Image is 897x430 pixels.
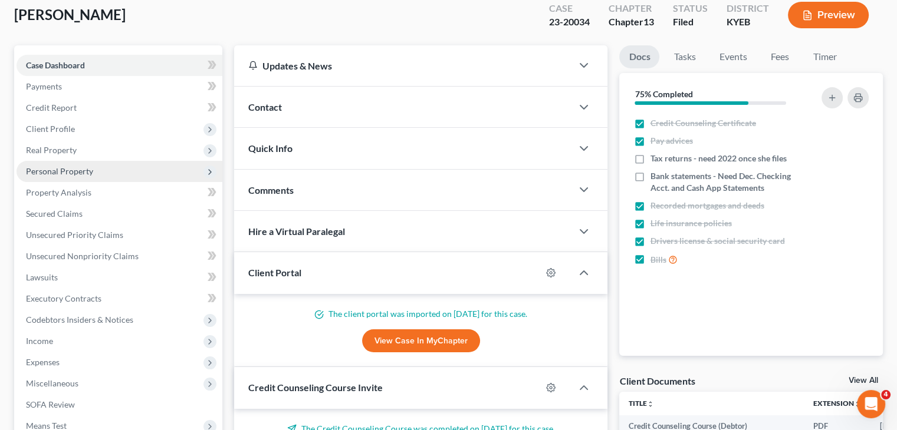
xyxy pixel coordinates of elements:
[17,76,222,97] a: Payments
[788,2,869,28] button: Preview
[26,209,83,219] span: Secured Claims
[650,117,755,129] span: Credit Counseling Certificate
[26,399,75,409] span: SOFA Review
[17,182,222,203] a: Property Analysis
[803,45,846,68] a: Timer
[635,89,692,99] strong: 75% Completed
[17,246,222,267] a: Unsecured Nonpriority Claims
[813,399,861,408] a: Extensionunfold_more
[26,145,77,155] span: Real Property
[650,153,786,164] span: Tax returns - need 2022 once she files
[248,308,593,320] p: The client portal was imported on [DATE] for this case.
[17,97,222,118] a: Credit Report
[248,59,558,72] div: Updates & News
[26,166,93,176] span: Personal Property
[609,2,654,15] div: Chapter
[26,293,101,303] span: Executory Contracts
[17,203,222,224] a: Secured Claims
[761,45,799,68] a: Fees
[26,357,60,367] span: Expenses
[881,390,891,399] span: 4
[650,170,807,194] span: Bank statements - Need Dec. Checking Acct. and Cash App Statements
[857,390,885,418] iframe: Intercom live chat
[673,2,708,15] div: Status
[854,401,861,408] i: unfold_more
[17,224,222,246] a: Unsecured Priority Claims
[26,315,133,325] span: Codebtors Insiders & Notices
[26,251,139,261] span: Unsecured Nonpriority Claims
[248,382,383,393] span: Credit Counseling Course Invite
[26,378,78,388] span: Miscellaneous
[650,200,764,211] span: Recorded mortgages and deeds
[650,254,666,266] span: Bills
[362,329,480,353] a: View Case in MyChapter
[609,15,654,29] div: Chapter
[647,401,654,408] i: unfold_more
[26,272,58,282] span: Lawsuits
[643,16,654,27] span: 13
[549,2,590,15] div: Case
[549,15,590,29] div: 23-20034
[709,45,756,68] a: Events
[650,135,692,147] span: Pay advices
[664,45,705,68] a: Tasks
[17,55,222,76] a: Case Dashboard
[727,2,769,15] div: District
[727,15,769,29] div: KYEB
[650,217,731,229] span: Life insurance policies
[26,336,53,346] span: Income
[26,124,75,134] span: Client Profile
[248,267,301,278] span: Client Portal
[248,226,345,237] span: Hire a Virtual Paralegal
[17,267,222,288] a: Lawsuits
[26,81,62,91] span: Payments
[17,394,222,415] a: SOFA Review
[248,184,294,196] span: Comments
[26,187,91,197] span: Property Analysis
[26,60,85,70] span: Case Dashboard
[673,15,708,29] div: Filed
[14,6,126,23] span: [PERSON_NAME]
[849,376,878,385] a: View All
[650,235,784,247] span: Drivers license & social security card
[248,143,293,154] span: Quick Info
[629,399,654,408] a: Titleunfold_more
[26,102,77,113] span: Credit Report
[17,288,222,309] a: Executory Contracts
[619,45,659,68] a: Docs
[248,101,282,113] span: Contact
[26,230,123,240] span: Unsecured Priority Claims
[619,375,695,387] div: Client Documents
